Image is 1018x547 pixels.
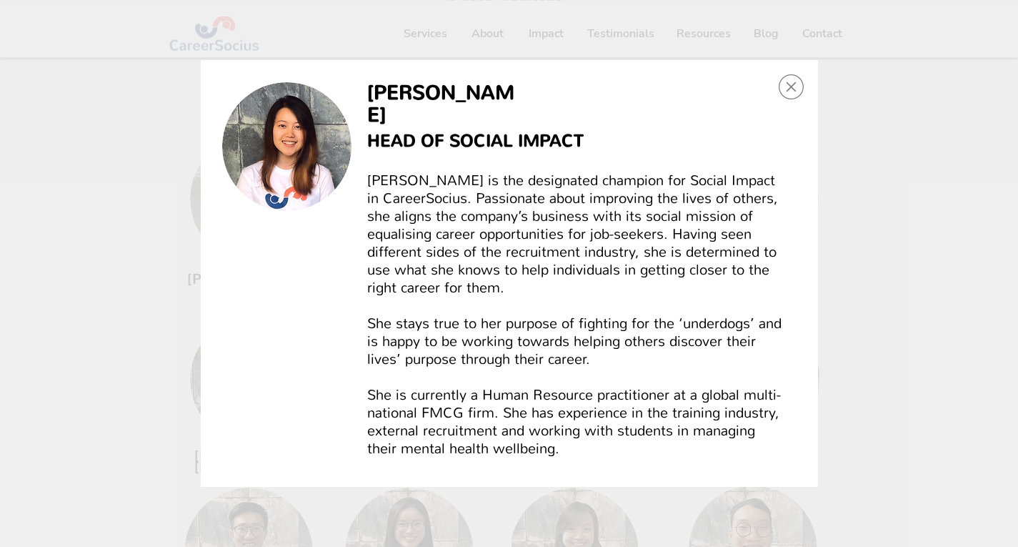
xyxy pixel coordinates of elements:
span: HEAD OF SOCIAL IMPACT [367,129,584,152]
span: She is currently a Human Resource practitioner at a global multi-national FMCG firm. She has expe... [367,386,781,458]
img: photo6298613078123718979_edited_edited_e [222,82,351,211]
span: [PERSON_NAME] [367,79,514,128]
span: [PERSON_NAME] is the designated champion for Social Impact in CareerSocius. Passionate about impr... [367,172,778,297]
span: She stays true to her purpose of fighting for the ‘underdogs’ and is happy to be working towards ... [367,315,782,368]
div: Back to site [779,74,804,99]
